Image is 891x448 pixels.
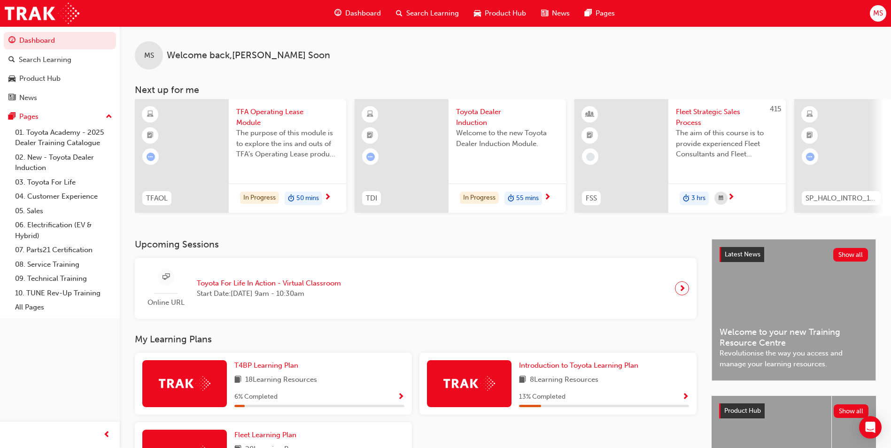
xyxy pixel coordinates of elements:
a: 04. Customer Experience [11,189,116,204]
a: Product Hub [4,70,116,87]
a: 03. Toyota For Life [11,175,116,190]
div: News [19,93,37,103]
span: book-icon [519,374,526,386]
h3: Upcoming Sessions [135,239,697,250]
span: The purpose of this module is to explore the ins and outs of TFA’s Operating Lease product. In th... [236,128,339,160]
a: Introduction to Toyota Learning Plan [519,360,642,371]
div: Product Hub [19,73,61,84]
span: Welcome to the new Toyota Dealer Induction Module. [456,128,558,149]
span: Online URL [142,297,189,308]
img: Trak [443,376,495,391]
span: TFA Operating Lease Module [236,107,339,128]
div: Pages [19,111,39,122]
span: MS [144,50,154,61]
span: 55 mins [516,193,539,204]
span: learningResourceType_INSTRUCTOR_LED-icon [587,108,593,121]
a: 06. Electrification (EV & Hybrid) [11,218,116,243]
span: booktick-icon [587,130,593,142]
h3: My Learning Plans [135,334,697,345]
span: 8 Learning Resources [530,374,598,386]
span: Latest News [725,250,760,258]
div: Search Learning [19,54,71,65]
span: Search Learning [406,8,459,19]
span: TDI [366,193,377,204]
span: up-icon [106,111,112,123]
span: booktick-icon [147,130,154,142]
span: duration-icon [683,193,690,205]
button: Show all [833,248,868,262]
span: 13 % Completed [519,392,566,402]
span: TFAOL [146,193,168,204]
span: learningResourceType_ELEARNING-icon [806,108,813,121]
span: book-icon [234,374,241,386]
span: 18 Learning Resources [245,374,317,386]
span: learningRecordVerb_ATTEMPT-icon [366,153,375,161]
span: learningRecordVerb_ATTEMPT-icon [806,153,814,161]
span: learningRecordVerb_NONE-icon [586,153,595,161]
a: Online URLToyota For Life In Action - Virtual ClassroomStart Date:[DATE] 9am - 10:30am [142,265,689,312]
a: 09. Technical Training [11,271,116,286]
div: In Progress [460,192,499,204]
span: Show Progress [397,393,404,402]
a: Search Learning [4,51,116,69]
div: In Progress [240,192,279,204]
a: 10. TUNE Rev-Up Training [11,286,116,301]
span: learningResourceType_ELEARNING-icon [147,108,154,121]
span: booktick-icon [806,130,813,142]
span: duration-icon [508,193,514,205]
span: next-icon [324,193,331,202]
span: Dashboard [345,8,381,19]
a: Product HubShow all [719,403,868,418]
span: learningRecordVerb_ATTEMPT-icon [147,153,155,161]
button: MS [870,5,886,22]
span: sessionType_ONLINE_URL-icon [163,271,170,283]
button: Pages [4,108,116,125]
a: pages-iconPages [577,4,622,23]
a: TFAOLTFA Operating Lease ModuleThe purpose of this module is to explore the ins and outs of TFA’s... [135,99,346,213]
a: 02. New - Toyota Dealer Induction [11,150,116,175]
span: search-icon [8,56,15,64]
span: Welcome to your new Training Resource Centre [720,327,868,348]
a: Latest NewsShow allWelcome to your new Training Resource CentreRevolutionise the way you access a... [712,239,876,381]
span: pages-icon [585,8,592,19]
span: Pages [596,8,615,19]
span: search-icon [396,8,403,19]
span: booktick-icon [367,130,373,142]
img: Trak [159,376,210,391]
span: 50 mins [296,193,319,204]
button: DashboardSearch LearningProduct HubNews [4,30,116,108]
span: learningResourceType_ELEARNING-icon [367,108,373,121]
span: Start Date: [DATE] 9am - 10:30am [197,288,341,299]
span: prev-icon [103,429,110,441]
a: 07. Parts21 Certification [11,243,116,257]
a: News [4,89,116,107]
span: Toyota Dealer Induction [456,107,558,128]
span: The aim of this course is to provide experienced Fleet Consultants and Fleet Managers with a revi... [676,128,778,160]
span: guage-icon [334,8,341,19]
span: Product Hub [724,407,761,415]
a: TDIToyota Dealer InductionWelcome to the new Toyota Dealer Induction Module.In Progressduration-i... [355,99,566,213]
span: Product Hub [485,8,526,19]
span: duration-icon [288,193,294,205]
span: MS [873,8,883,19]
a: Trak [5,3,79,24]
span: news-icon [541,8,548,19]
span: car-icon [474,8,481,19]
a: All Pages [11,300,116,315]
span: Revolutionise the way you access and manage your learning resources. [720,348,868,369]
a: car-iconProduct Hub [466,4,534,23]
a: guage-iconDashboard [327,4,388,23]
span: T4BP Learning Plan [234,361,298,370]
a: 415FSSFleet Strategic Sales ProcessThe aim of this course is to provide experienced Fleet Consult... [574,99,786,213]
span: Welcome back , [PERSON_NAME] Soon [167,50,330,61]
a: Dashboard [4,32,116,49]
span: 6 % Completed [234,392,278,402]
span: News [552,8,570,19]
a: 08. Service Training [11,257,116,272]
span: next-icon [728,193,735,202]
span: guage-icon [8,37,15,45]
span: pages-icon [8,113,15,121]
button: Show Progress [682,391,689,403]
span: Toyota For Life In Action - Virtual Classroom [197,278,341,289]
